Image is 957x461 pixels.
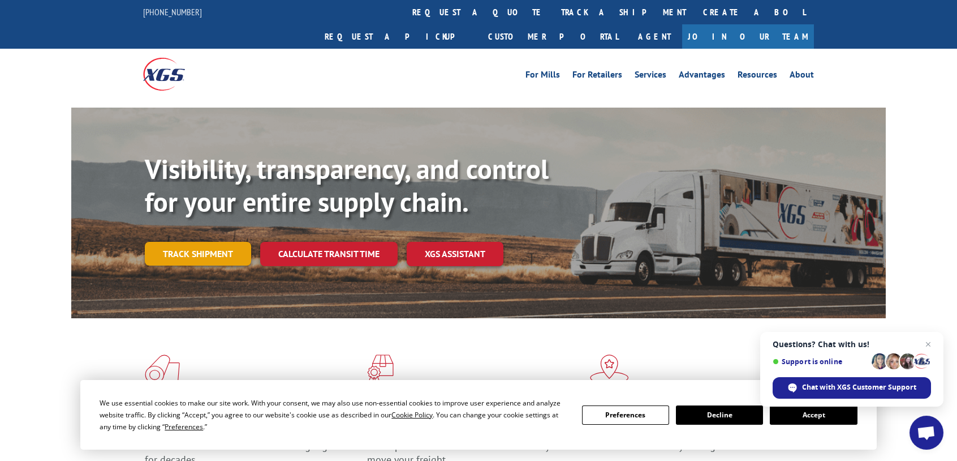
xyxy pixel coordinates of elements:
[802,382,916,392] span: Chat with XGS Customer Support
[260,242,398,266] a: Calculate transit time
[773,357,868,366] span: Support is online
[316,24,480,49] a: Request a pickup
[590,355,629,384] img: xgs-icon-flagship-distribution-model-red
[679,70,725,83] a: Advantages
[572,70,622,83] a: For Retailers
[682,24,814,49] a: Join Our Team
[145,242,251,266] a: Track shipment
[391,410,433,420] span: Cookie Policy
[145,355,180,384] img: xgs-icon-total-supply-chain-intelligence-red
[627,24,682,49] a: Agent
[143,6,202,18] a: [PHONE_NUMBER]
[909,416,943,450] div: Open chat
[773,377,931,399] div: Chat with XGS Customer Support
[770,405,857,425] button: Accept
[773,340,931,349] span: Questions? Chat with us!
[100,397,568,433] div: We use essential cookies to make our site work. With your consent, we may also use non-essential ...
[80,380,877,450] div: Cookie Consent Prompt
[480,24,627,49] a: Customer Portal
[738,70,777,83] a: Resources
[790,70,814,83] a: About
[921,338,935,351] span: Close chat
[407,242,503,266] a: XGS ASSISTANT
[525,70,560,83] a: For Mills
[582,405,669,425] button: Preferences
[676,405,763,425] button: Decline
[145,151,549,219] b: Visibility, transparency, and control for your entire supply chain.
[165,422,203,432] span: Preferences
[367,355,394,384] img: xgs-icon-focused-on-flooring-red
[635,70,666,83] a: Services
